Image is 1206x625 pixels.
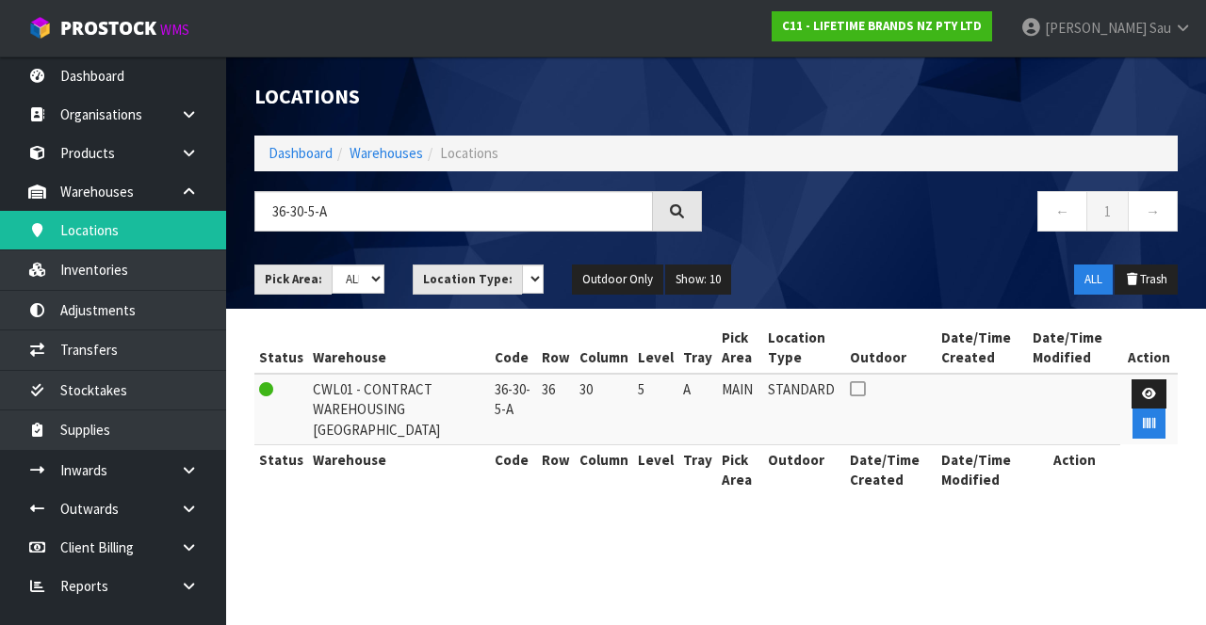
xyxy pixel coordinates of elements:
[1028,323,1119,374] th: Date/Time Modified
[490,444,538,494] th: Code
[665,264,731,295] button: Show: 10
[423,271,513,287] strong: Location Type:
[763,374,845,445] td: STANDARD
[1037,191,1087,232] a: ←
[782,18,982,34] strong: C11 - LIFETIME BRANDS NZ PTY LTD
[937,323,1028,374] th: Date/Time Created
[678,374,717,445] td: A
[717,374,763,445] td: MAIN
[772,11,992,41] a: C11 - LIFETIME BRANDS NZ PTY LTD
[1074,264,1113,295] button: ALL
[1120,323,1178,374] th: Action
[575,374,633,445] td: 30
[265,271,322,287] strong: Pick Area:
[633,444,678,494] th: Level
[308,323,490,374] th: Warehouse
[1086,191,1129,232] a: 1
[350,144,423,162] a: Warehouses
[575,323,633,374] th: Column
[60,16,156,40] span: ProStock
[717,323,763,374] th: Pick Area
[537,323,575,374] th: Row
[254,85,702,107] h1: Locations
[1128,191,1178,232] a: →
[254,444,308,494] th: Status
[1149,19,1171,37] span: Sau
[633,374,678,445] td: 5
[537,444,575,494] th: Row
[730,191,1178,237] nav: Page navigation
[845,323,936,374] th: Outdoor
[537,374,575,445] td: 36
[1045,19,1147,37] span: [PERSON_NAME]
[269,144,333,162] a: Dashboard
[254,191,653,232] input: Search locations
[308,374,490,445] td: CWL01 - CONTRACT WAREHOUSING [GEOGRAPHIC_DATA]
[490,374,538,445] td: 36-30-5-A
[633,323,678,374] th: Level
[678,323,717,374] th: Tray
[440,144,498,162] span: Locations
[160,21,189,39] small: WMS
[575,444,633,494] th: Column
[763,444,845,494] th: Outdoor
[490,323,538,374] th: Code
[717,444,763,494] th: Pick Area
[308,444,490,494] th: Warehouse
[1028,444,1119,494] th: Action
[763,323,845,374] th: Location Type
[937,444,1028,494] th: Date/Time Modified
[845,444,936,494] th: Date/Time Created
[28,16,52,40] img: cube-alt.png
[254,323,308,374] th: Status
[1115,264,1178,295] button: Trash
[678,444,717,494] th: Tray
[572,264,663,295] button: Outdoor Only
